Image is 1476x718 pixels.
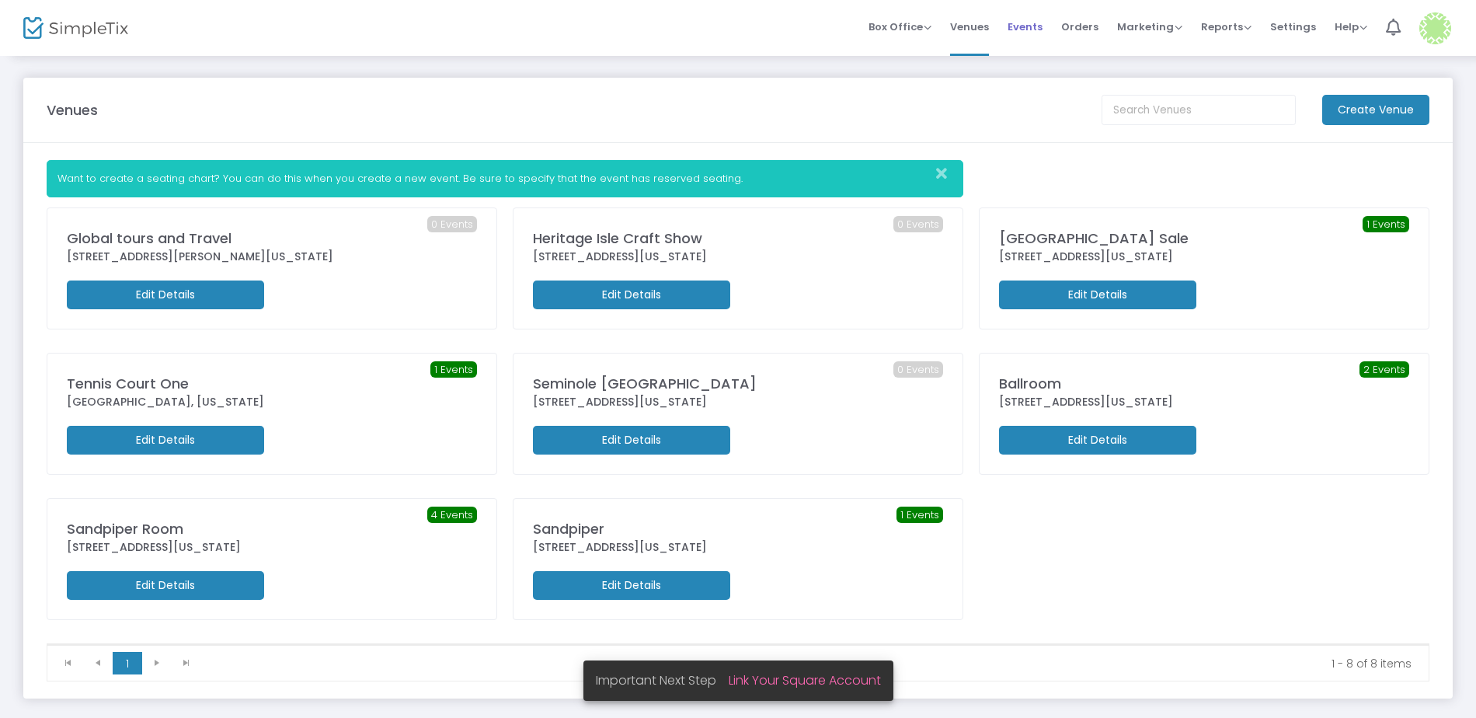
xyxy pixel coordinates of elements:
div: [STREET_ADDRESS][US_STATE] [533,539,943,556]
div: [STREET_ADDRESS][US_STATE] [533,394,943,410]
span: Help [1335,19,1367,34]
m-button: Edit Details [999,426,1196,455]
m-button: Edit Details [533,571,730,600]
span: 1 Events [896,507,943,524]
div: Heritage Isle Craft Show [533,228,943,249]
div: [STREET_ADDRESS][US_STATE] [67,539,477,556]
span: Reports [1201,19,1251,34]
span: Events [1008,7,1043,47]
input: Search Venues [1102,95,1296,125]
button: Close [931,161,963,186]
m-button: Edit Details [67,426,264,455]
div: Want to create a seating chart? You can do this when you create a new event. Be sure to specify t... [47,160,963,197]
span: Important Next Step [596,671,729,689]
div: Global tours and Travel [67,228,477,249]
span: 0 Events [427,216,477,233]
span: Settings [1270,7,1316,47]
div: [GEOGRAPHIC_DATA] Sale [999,228,1409,249]
div: Seminole [GEOGRAPHIC_DATA] [533,373,943,394]
div: [GEOGRAPHIC_DATA], [US_STATE] [67,394,477,410]
div: Sandpiper Room [67,518,477,539]
span: Box Office [869,19,931,34]
div: [STREET_ADDRESS][US_STATE] [999,394,1409,410]
span: 1 Events [1363,216,1409,233]
div: [STREET_ADDRESS][US_STATE] [999,249,1409,265]
m-button: Create Venue [1322,95,1429,125]
span: 0 Events [893,361,943,378]
span: 1 Events [430,361,477,378]
div: [STREET_ADDRESS][PERSON_NAME][US_STATE] [67,249,477,265]
span: 4 Events [427,507,477,524]
div: Data table [47,644,1429,645]
div: Tennis Court One [67,373,477,394]
span: Orders [1061,7,1098,47]
a: Link Your Square Account [729,671,881,689]
div: Ballroom [999,373,1409,394]
m-button: Edit Details [999,281,1196,309]
m-button: Edit Details [533,426,730,455]
span: Venues [950,7,989,47]
m-button: Edit Details [533,281,730,309]
span: 0 Events [893,216,943,233]
m-button: Edit Details [67,571,264,600]
span: Marketing [1117,19,1182,34]
kendo-pager-info: 1 - 8 of 8 items [212,656,1412,671]
span: 2 Events [1359,361,1409,378]
div: [STREET_ADDRESS][US_STATE] [533,249,943,265]
div: Sandpiper [533,518,943,539]
span: Page 1 [113,652,142,675]
m-button: Edit Details [67,281,264,309]
m-panel-title: Venues [47,99,98,120]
